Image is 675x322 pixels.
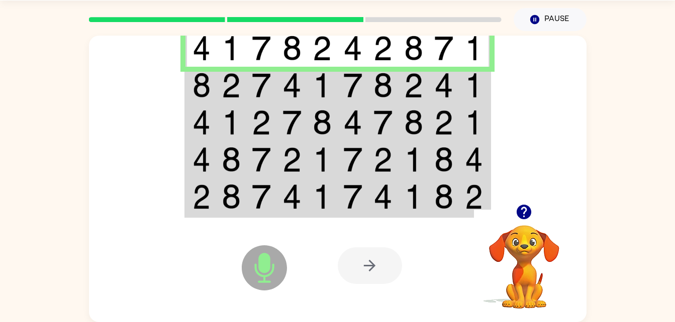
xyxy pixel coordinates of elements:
[343,110,362,135] img: 4
[192,36,211,61] img: 4
[465,110,483,135] img: 1
[313,36,332,61] img: 2
[313,73,332,98] img: 1
[192,184,211,209] img: 2
[434,110,453,135] img: 2
[252,36,271,61] img: 7
[465,36,483,61] img: 1
[474,210,574,310] video: Your browser must support playing .mp4 files to use Literably. Please try using another browser.
[222,184,241,209] img: 8
[373,110,393,135] img: 7
[313,184,332,209] img: 1
[343,36,362,61] img: 4
[404,147,423,172] img: 1
[222,36,241,61] img: 1
[465,184,483,209] img: 2
[434,147,453,172] img: 8
[434,36,453,61] img: 7
[404,36,423,61] img: 8
[343,184,362,209] img: 7
[343,73,362,98] img: 7
[434,73,453,98] img: 4
[192,147,211,172] img: 4
[252,110,271,135] img: 2
[373,73,393,98] img: 8
[404,73,423,98] img: 2
[313,147,332,172] img: 1
[404,184,423,209] img: 1
[282,73,302,98] img: 4
[404,110,423,135] img: 8
[313,110,332,135] img: 8
[282,36,302,61] img: 8
[343,147,362,172] img: 7
[222,147,241,172] img: 8
[465,147,483,172] img: 4
[252,73,271,98] img: 7
[252,147,271,172] img: 7
[434,184,453,209] img: 8
[192,110,211,135] img: 4
[222,110,241,135] img: 1
[282,110,302,135] img: 7
[465,73,483,98] img: 1
[373,184,393,209] img: 4
[373,36,393,61] img: 2
[222,73,241,98] img: 2
[282,147,302,172] img: 2
[192,73,211,98] img: 8
[252,184,271,209] img: 7
[373,147,393,172] img: 2
[514,8,587,31] button: Pause
[282,184,302,209] img: 4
